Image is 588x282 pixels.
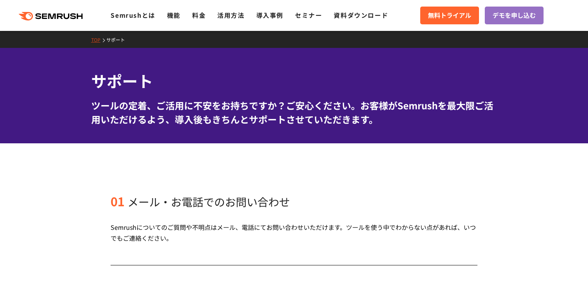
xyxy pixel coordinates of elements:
span: 01 [111,192,124,210]
h1: サポート [91,70,497,92]
a: セミナー [295,10,322,20]
a: 料金 [192,10,206,20]
a: 機能 [167,10,181,20]
a: TOP [91,36,106,43]
a: デモを申し込む [485,7,544,24]
span: メール・お電話でのお問い合わせ [128,194,290,209]
span: 無料トライアル [428,10,471,20]
a: Semrushとは [111,10,155,20]
a: 活用方法 [217,10,244,20]
span: デモを申し込む [493,10,536,20]
a: 無料トライアル [420,7,479,24]
div: ツールの定着、ご活用に不安をお持ちですか？ご安心ください。お客様がSemrushを最大限ご活用いただけるよう、導入後もきちんとサポートさせていただきます。 [91,99,497,126]
a: 資料ダウンロード [334,10,388,20]
div: Semrushについてのご質問や不明点はメール、電話にてお問い合わせいただけます。ツールを使う中でわからない点があれば、いつでもご連絡ください。 [111,222,477,243]
a: サポート [106,36,131,43]
a: 導入事例 [256,10,283,20]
